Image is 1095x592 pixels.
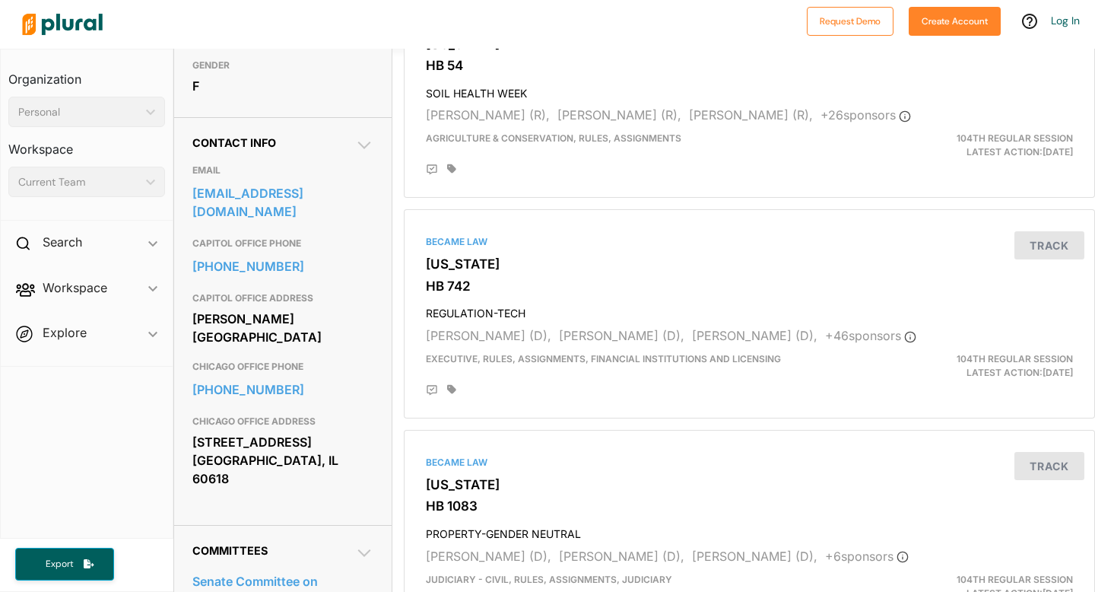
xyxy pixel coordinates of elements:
[15,548,114,581] button: Export
[8,127,165,161] h3: Workspace
[426,520,1073,541] h4: PROPERTY-GENDER NEUTRAL
[957,574,1073,585] span: 104th Regular Session
[557,107,681,123] span: [PERSON_NAME] (R),
[426,300,1073,320] h4: REGULATION-TECH
[426,477,1073,492] h3: [US_STATE]
[35,558,84,571] span: Export
[957,132,1073,144] span: 104th Regular Session
[426,498,1073,514] h3: HB 1083
[192,289,373,307] h3: CAPITOL OFFICE ADDRESS
[861,132,1084,159] div: Latest Action: [DATE]
[692,328,817,343] span: [PERSON_NAME] (D),
[192,431,373,490] div: [STREET_ADDRESS] [GEOGRAPHIC_DATA], IL 60618
[559,328,684,343] span: [PERSON_NAME] (D),
[192,234,373,253] h3: CAPITOL OFFICE PHONE
[909,12,1001,28] a: Create Account
[807,7,893,36] button: Request Demo
[426,132,681,144] span: Agriculture & Conservation, Rules, Assignments
[192,136,276,149] span: Contact Info
[8,57,165,91] h3: Organization
[192,412,373,431] h3: CHICAGO OFFICE ADDRESS
[559,549,684,564] span: [PERSON_NAME] (D),
[426,549,551,564] span: [PERSON_NAME] (D),
[426,107,550,123] span: [PERSON_NAME] (R),
[426,353,781,364] span: Executive, Rules, Assignments, Financial Institutions and Licensing
[909,7,1001,36] button: Create Account
[192,161,373,180] h3: EMAIL
[825,549,909,564] span: + 6 sponsor s
[447,384,456,395] div: Add tags
[692,549,817,564] span: [PERSON_NAME] (D),
[426,384,438,396] div: Add Position Statement
[1014,452,1084,480] button: Track
[43,234,82,250] h2: Search
[18,104,140,120] div: Personal
[192,378,373,401] a: [PHONE_NUMBER]
[192,307,373,349] div: [PERSON_NAME][GEOGRAPHIC_DATA]
[426,456,1073,469] div: Became Law
[192,358,373,376] h3: CHICAGO OFFICE PHONE
[426,278,1073,294] h3: HB 742
[426,328,551,343] span: [PERSON_NAME] (D),
[807,12,893,28] a: Request Demo
[861,352,1084,380] div: Latest Action: [DATE]
[447,164,456,174] div: Add tags
[426,164,438,176] div: Add Position Statement
[1014,231,1084,259] button: Track
[820,107,911,123] span: + 26 sponsor s
[689,107,813,123] span: [PERSON_NAME] (R),
[426,80,1073,100] h4: SOIL HEALTH WEEK
[1051,14,1080,27] a: Log In
[192,544,268,557] span: Committees
[426,574,672,585] span: Judiciary - Civil, Rules, Assignments, Judiciary
[957,353,1073,364] span: 104th Regular Session
[192,75,373,97] div: F
[192,255,373,278] a: [PHONE_NUMBER]
[426,58,1073,73] h3: HB 54
[825,328,916,343] span: + 46 sponsor s
[426,256,1073,272] h3: [US_STATE]
[192,182,373,223] a: [EMAIL_ADDRESS][DOMAIN_NAME]
[426,235,1073,249] div: Became Law
[18,174,140,190] div: Current Team
[192,56,373,75] h3: GENDER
